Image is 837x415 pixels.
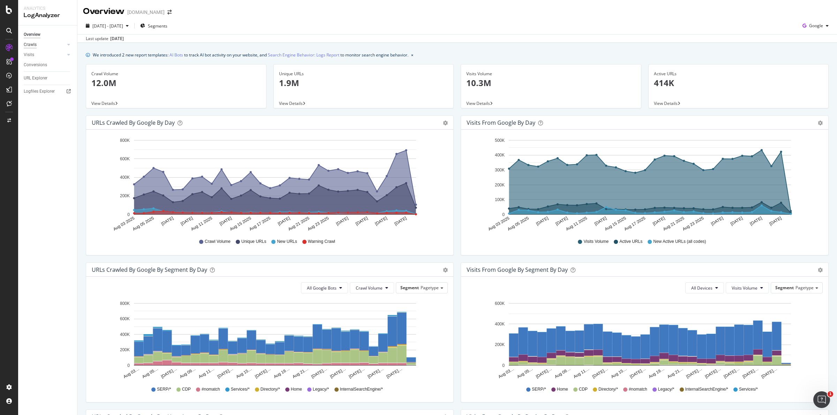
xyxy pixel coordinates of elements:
text: Aug 23 2025 [681,216,704,232]
svg: A chart. [92,135,444,232]
text: [DATE] [769,216,783,226]
span: Visits Volume [732,285,757,291]
span: Pagetype [795,285,814,291]
div: URLs Crawled by Google by day [92,119,175,126]
svg: A chart. [92,299,444,380]
div: Visits [24,51,34,59]
button: All Devices [685,282,724,293]
div: Active URLs [654,71,823,77]
span: Segment [775,285,794,291]
span: Visits Volume [583,239,609,245]
a: Crawls [24,41,65,48]
text: [DATE] [594,216,608,226]
span: Services/* [231,386,250,392]
text: 200K [120,347,130,352]
text: 600K [120,316,130,321]
button: close banner [409,50,415,60]
span: Google [809,23,823,29]
text: [DATE] [277,216,291,226]
svg: A chart. [467,135,819,232]
text: 0 [127,212,130,217]
span: #nomatch [629,386,647,392]
span: CDP [182,386,191,392]
text: [DATE] [749,216,763,226]
text: Aug 21 2025 [287,216,310,232]
text: Aug 05 2025 [132,216,155,232]
span: Segment [400,285,419,291]
text: 400K [495,322,505,326]
text: [DATE] [652,216,666,226]
div: Conversions [24,61,47,69]
text: 300K [495,168,505,172]
svg: A chart. [467,299,819,380]
div: Unique URLs [279,71,448,77]
p: 414K [654,77,823,89]
span: New Active URLs (all codes) [653,239,706,245]
div: Visits Volume [466,71,636,77]
span: Legacy/* [313,386,329,392]
text: [DATE] [219,216,233,226]
button: Google [800,20,831,31]
div: Crawl Volume [91,71,261,77]
a: Conversions [24,61,72,69]
text: [DATE] [335,216,349,226]
p: 1.9M [279,77,448,89]
span: Crawl Volume [205,239,231,245]
text: [DATE] [710,216,724,226]
text: 800K [120,138,130,143]
text: [DATE] [374,216,388,226]
text: [DATE] [394,216,408,226]
text: 500K [495,138,505,143]
a: URL Explorer [24,75,72,82]
text: 800K [120,301,130,306]
text: Aug 17 2025 [248,216,271,232]
div: gear [443,121,448,125]
text: 100K [495,197,505,202]
text: Aug 23 2025 [307,216,330,232]
text: 200K [120,194,130,199]
text: 400K [120,332,130,337]
span: InternalSearchEngine/* [685,386,728,392]
text: [DATE] [730,216,744,226]
a: Overview [24,31,72,38]
text: [DATE] [355,216,369,226]
iframe: Intercom live chat [813,391,830,408]
span: Home [291,386,302,392]
button: Visits Volume [726,282,769,293]
text: 0 [502,363,505,368]
span: #nomatch [202,386,220,392]
div: Overview [24,31,40,38]
text: 600K [495,301,505,306]
span: Crawl Volume [356,285,383,291]
div: URL Explorer [24,75,47,82]
span: Pagetype [421,285,439,291]
text: [DATE] [535,216,549,226]
text: 400K [495,153,505,158]
div: info banner [86,51,829,59]
div: Logfiles Explorer [24,88,55,95]
span: Unique URLs [241,239,266,245]
text: 0 [127,363,130,368]
span: CDP [579,386,588,392]
div: We introduced 2 new report templates: to track AI bot activity on your website, and to monitor se... [93,51,408,59]
span: Services/* [739,386,758,392]
div: arrow-right-arrow-left [167,10,172,15]
button: [DATE] - [DATE] [83,20,131,31]
span: View Details [654,100,678,106]
span: 1 [828,391,833,397]
text: [DATE] [160,216,174,226]
text: Aug 21 2025 [662,216,685,232]
button: All Google Bots [301,282,348,293]
text: Aug 03 2025 [487,216,510,232]
button: Crawl Volume [350,282,394,293]
text: Aug 03 2025 [112,216,135,232]
text: Aug 11 2025 [190,216,213,232]
span: SERP/* [532,386,546,392]
a: AI Bots [169,51,183,59]
p: 10.3M [466,77,636,89]
a: Logfiles Explorer [24,88,72,95]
